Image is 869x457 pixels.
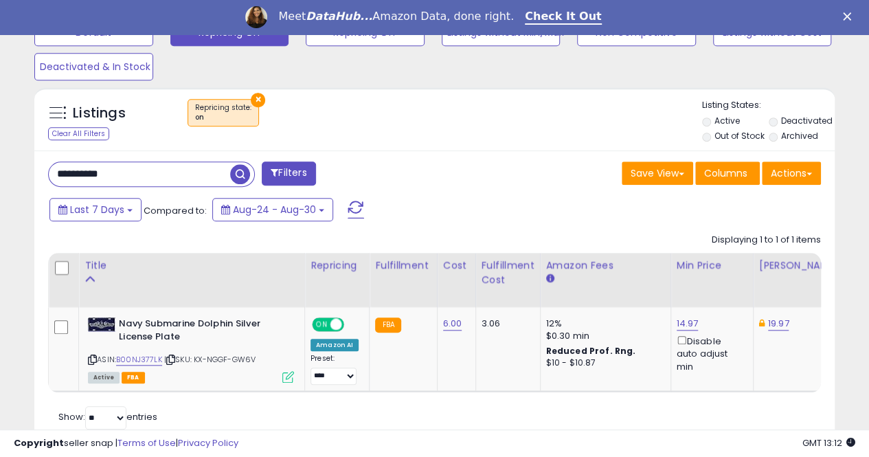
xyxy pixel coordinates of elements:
p: Listing States: [702,99,835,112]
span: ON [313,319,330,331]
label: Out of Stock [714,130,764,142]
span: Last 7 Days [70,203,124,216]
span: OFF [342,319,364,331]
label: Active [714,115,739,126]
span: Repricing state : [195,102,251,123]
small: Amazon Fees. [546,273,554,285]
div: Disable auto adjust min [677,333,743,373]
div: Close [843,12,857,21]
div: Min Price [677,258,747,273]
label: Archived [781,130,818,142]
a: Check It Out [525,10,602,25]
span: Columns [704,166,747,180]
a: 6.00 [443,317,462,331]
label: Deactivated [781,115,833,126]
div: $10 - $10.87 [546,357,660,369]
button: Actions [762,161,821,185]
button: Deactivated & In Stock [34,53,153,80]
small: FBA [375,317,400,333]
div: on [195,113,251,122]
div: Title [84,258,299,273]
span: 2025-09-8 13:12 GMT [802,436,855,449]
div: Fulfillment [375,258,431,273]
button: Filters [262,161,315,186]
div: Preset: [311,354,359,385]
h5: Listings [73,104,126,123]
div: ASIN: [88,317,294,381]
b: Navy Submarine Dolphin Silver License Plate [119,317,286,346]
div: Amazon AI [311,339,359,351]
div: [PERSON_NAME] [759,258,841,273]
div: seller snap | | [14,437,238,450]
b: Reduced Prof. Rng. [546,345,636,357]
span: FBA [122,372,145,383]
strong: Copyright [14,436,64,449]
a: 19.97 [768,317,789,331]
button: Aug-24 - Aug-30 [212,198,333,221]
div: $0.30 min [546,330,660,342]
a: Terms of Use [117,436,176,449]
a: Privacy Policy [178,436,238,449]
div: Amazon Fees [546,258,665,273]
button: × [251,93,265,107]
i: DataHub... [306,10,372,23]
span: Show: entries [58,410,157,423]
img: Profile image for Georgie [245,6,267,28]
span: Aug-24 - Aug-30 [233,203,316,216]
button: Last 7 Days [49,198,142,221]
button: Save View [622,161,693,185]
div: Cost [443,258,470,273]
a: 14.97 [677,317,699,331]
div: Clear All Filters [48,127,109,140]
div: 12% [546,317,660,330]
span: All listings currently available for purchase on Amazon [88,372,120,383]
img: 41i6Mha9aeL._SL40_.jpg [88,317,115,331]
a: B00NJ377LK [116,354,162,366]
div: Meet Amazon Data, done right. [278,10,514,23]
span: | SKU: KX-NGGF-GW6V [164,354,256,365]
button: Columns [695,161,760,185]
div: Displaying 1 to 1 of 1 items [712,234,821,247]
div: Fulfillment Cost [482,258,534,287]
div: 3.06 [482,317,530,330]
span: Compared to: [144,204,207,217]
div: Repricing [311,258,363,273]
